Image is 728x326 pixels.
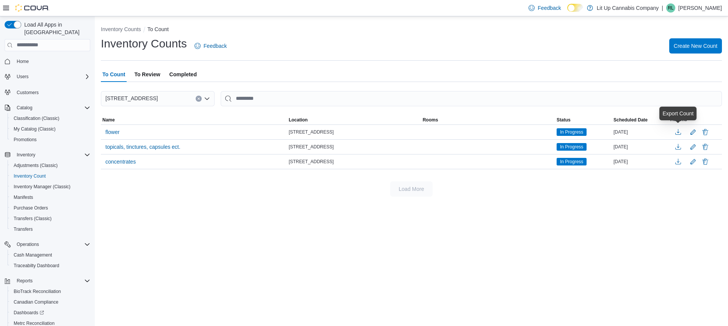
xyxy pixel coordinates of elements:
[11,225,36,234] a: Transfers
[15,4,49,12] img: Cova
[14,194,33,200] span: Manifests
[17,241,39,247] span: Operations
[14,88,42,97] a: Customers
[101,115,287,124] button: Name
[11,182,90,191] span: Inventory Manager (Classic)
[11,298,61,307] a: Canadian Compliance
[14,184,71,190] span: Inventory Manager (Classic)
[17,74,28,80] span: Users
[8,260,93,271] button: Traceabilty Dashboard
[14,276,90,285] span: Reports
[102,126,122,138] button: flower
[14,103,90,112] span: Catalog
[11,298,90,307] span: Canadian Compliance
[14,240,90,249] span: Operations
[17,105,32,111] span: Catalog
[11,124,59,134] a: My Catalog (Classic)
[14,150,90,159] span: Inventory
[2,239,93,250] button: Operations
[17,152,35,158] span: Inventory
[666,3,675,13] div: Roy Lackey
[8,286,93,297] button: BioTrack Reconciliation
[11,172,90,181] span: Inventory Count
[17,90,39,96] span: Customers
[289,117,308,123] span: Location
[668,3,673,13] span: RL
[102,67,125,82] span: To Count
[14,276,36,285] button: Reports
[11,193,90,202] span: Manifests
[101,26,141,32] button: Inventory Counts
[169,67,197,82] span: Completed
[421,115,555,124] button: Rooms
[662,110,693,117] div: Export Count
[8,297,93,307] button: Canadian Compliance
[8,192,93,203] button: Manifests
[11,261,90,270] span: Traceabilty Dashboard
[557,128,587,136] span: In Progress
[11,203,90,213] span: Purchase Orders
[678,3,722,13] p: [PERSON_NAME]
[8,307,93,318] a: Dashboards
[11,172,49,181] a: Inventory Count
[102,156,139,167] button: concentrates
[11,161,90,170] span: Adjustments (Classic)
[662,3,663,13] p: |
[689,126,698,138] button: Edit count details
[701,157,710,166] button: Delete
[101,25,722,35] nav: An example of EuiBreadcrumbs
[11,250,55,260] a: Cash Management
[14,57,32,66] a: Home
[8,113,93,124] button: Classification (Classic)
[2,150,93,160] button: Inventory
[613,117,648,123] span: Scheduled Date
[14,263,59,269] span: Traceabilty Dashboard
[612,157,669,166] div: [DATE]
[11,193,36,202] a: Manifests
[191,38,230,54] a: Feedback
[612,142,669,151] div: [DATE]
[2,276,93,286] button: Reports
[14,173,46,179] span: Inventory Count
[14,150,38,159] button: Inventory
[8,181,93,192] button: Inventory Manager (Classic)
[11,250,90,260] span: Cash Management
[14,72,90,81] span: Users
[567,4,583,12] input: Dark Mode
[17,58,29,65] span: Home
[14,310,44,316] span: Dashboards
[105,158,136,165] span: concentrates
[14,57,90,66] span: Home
[14,137,37,143] span: Promotions
[669,38,722,54] button: Create New Count
[423,117,438,123] span: Rooms
[134,67,160,82] span: To Review
[11,161,61,170] a: Adjustments (Classic)
[2,71,93,82] button: Users
[538,4,561,12] span: Feedback
[11,182,74,191] a: Inventory Manager (Classic)
[2,56,93,67] button: Home
[11,214,90,223] span: Transfers (Classic)
[11,203,51,213] a: Purchase Orders
[14,288,61,295] span: BioTrack Reconciliation
[11,287,90,296] span: BioTrack Reconciliation
[102,117,115,123] span: Name
[11,135,90,144] span: Promotions
[557,117,571,123] span: Status
[289,129,334,135] span: [STREET_ADDRESS]
[8,124,93,134] button: My Catalog (Classic)
[147,26,169,32] button: To Count
[14,126,56,132] span: My Catalog (Classic)
[11,225,90,234] span: Transfers
[597,3,659,13] p: Lit Up Cannabis Company
[674,42,717,50] span: Create New Count
[14,216,52,222] span: Transfers (Classic)
[8,134,93,145] button: Promotions
[204,42,227,50] span: Feedback
[14,103,35,112] button: Catalog
[14,87,90,97] span: Customers
[701,142,710,151] button: Delete
[8,224,93,235] button: Transfers
[14,226,33,232] span: Transfers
